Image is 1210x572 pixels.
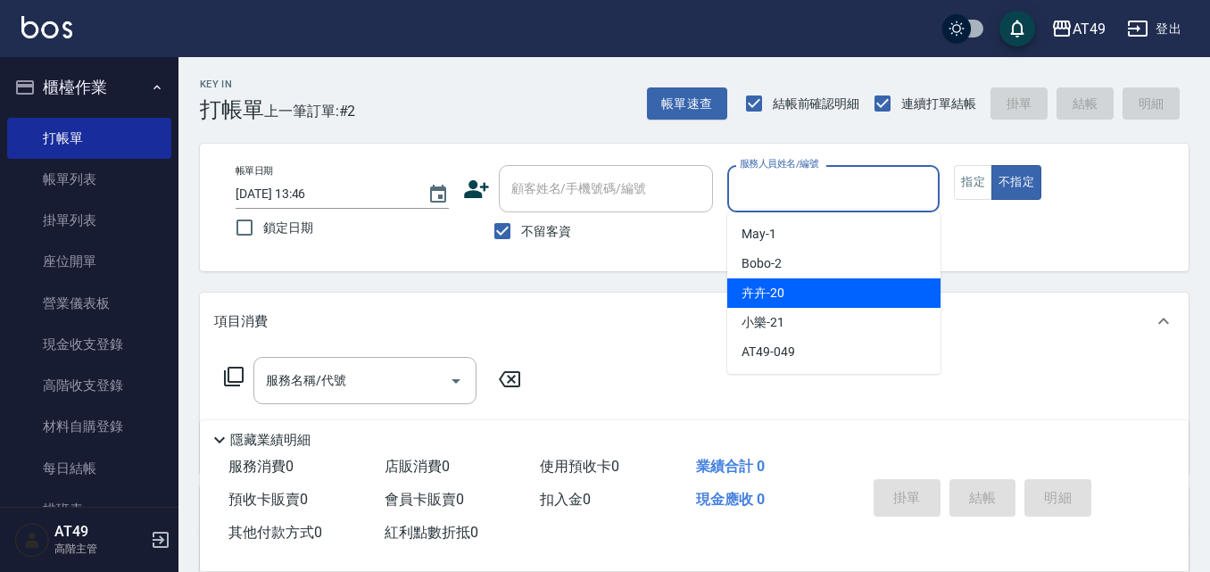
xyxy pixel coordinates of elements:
button: 帳單速查 [647,87,727,120]
button: Open [442,367,470,395]
img: Logo [21,16,72,38]
p: 隱藏業績明細 [230,431,311,450]
span: 上一筆訂單:#2 [264,100,356,122]
span: 服務消費 0 [228,458,294,475]
span: AT49 -049 [742,343,795,361]
a: 打帳單 [7,118,171,159]
button: save [999,11,1035,46]
button: 登出 [1120,12,1189,46]
a: 每日結帳 [7,448,171,489]
a: 現金收支登錄 [7,324,171,365]
a: 掛單列表 [7,200,171,241]
button: 櫃檯作業 [7,64,171,111]
a: 座位開單 [7,241,171,282]
div: 項目消費 [200,293,1189,350]
input: YYYY/MM/DD hh:mm [236,179,410,209]
span: 鎖定日期 [263,219,313,237]
span: 現金應收 0 [696,491,765,508]
h5: AT49 [54,523,145,541]
button: AT49 [1044,11,1113,47]
button: 指定 [954,165,992,200]
span: 卉卉 -20 [742,284,784,303]
a: 材料自購登錄 [7,406,171,447]
h3: 打帳單 [200,97,264,122]
span: 使用預收卡 0 [540,458,619,475]
img: Person [14,522,50,558]
span: 其他付款方式 0 [228,524,322,541]
span: May -1 [742,225,776,244]
span: 會員卡販賣 0 [385,491,464,508]
h2: Key In [200,79,264,90]
a: 營業儀表板 [7,283,171,324]
button: Choose date, selected date is 2025-09-25 [417,173,460,216]
span: 店販消費 0 [385,458,450,475]
span: 結帳前確認明細 [773,95,860,113]
span: 小樂 -21 [742,313,784,332]
span: 連續打單結帳 [901,95,976,113]
p: 項目消費 [214,312,268,331]
span: 紅利點數折抵 0 [385,524,478,541]
p: 高階主管 [54,541,145,557]
a: 帳單列表 [7,159,171,200]
div: AT49 [1073,18,1106,40]
span: Bobo -2 [742,254,782,273]
span: 不留客資 [521,222,571,241]
a: 排班表 [7,489,171,530]
label: 服務人員姓名/編號 [740,157,818,170]
span: 扣入金 0 [540,491,591,508]
span: 業績合計 0 [696,458,765,475]
label: 帳單日期 [236,164,273,178]
button: 不指定 [991,165,1041,200]
a: 高階收支登錄 [7,365,171,406]
span: 預收卡販賣 0 [228,491,308,508]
